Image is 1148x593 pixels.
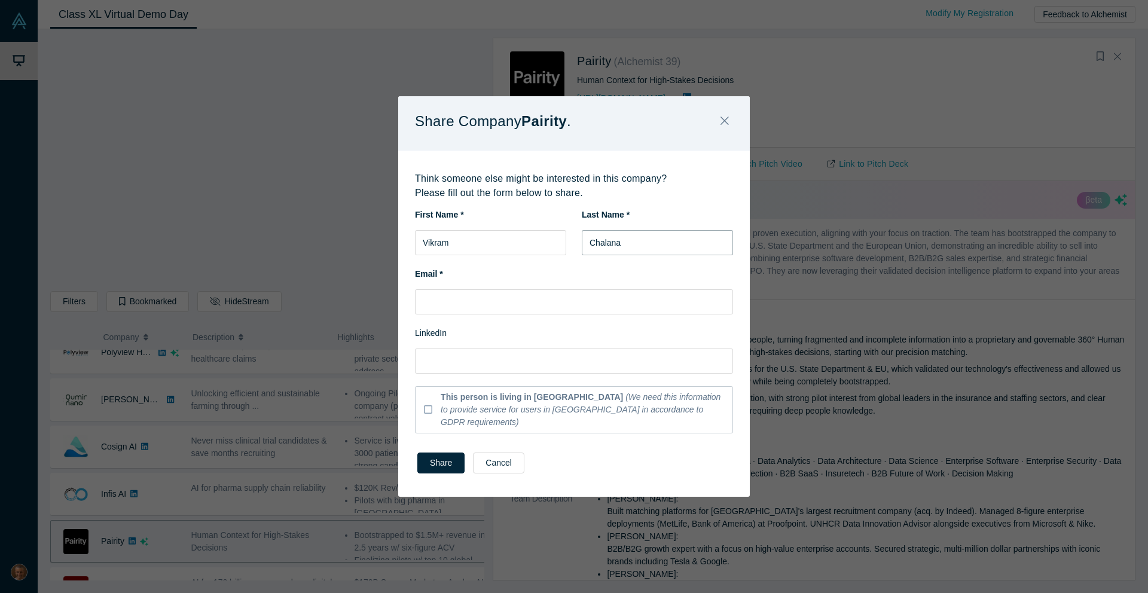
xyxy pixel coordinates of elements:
p: Share Company . [415,109,571,134]
p: Think someone else might be interested in this company? Please fill out the form below to share. [415,172,733,200]
button: Cancel [473,453,524,473]
label: LinkedIn [415,327,447,340]
button: Close [712,109,737,135]
button: Share [417,453,465,473]
strong: Pairity [521,113,567,129]
b: This person is living in [GEOGRAPHIC_DATA] [441,392,623,402]
strong: Last Name * [582,210,630,219]
strong: Email * [415,269,443,279]
strong: First Name * [415,210,464,219]
i: (We need this information to provide service for users in [GEOGRAPHIC_DATA] in accordance to GDPR... [441,392,720,427]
